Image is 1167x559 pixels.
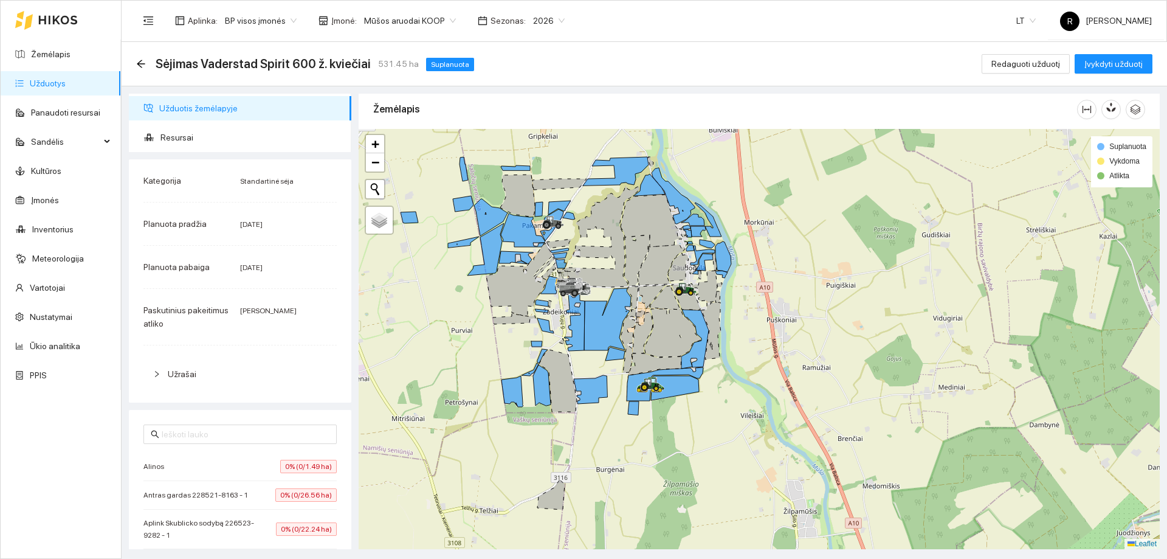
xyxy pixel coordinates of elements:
span: menu-fold [143,15,154,26]
span: Antras gardas 228521-8163 - 1 [143,489,254,501]
span: Paskutinius pakeitimus atliko [143,305,229,328]
span: + [371,136,379,151]
a: Užduotys [30,78,66,88]
button: Įvykdyti užduotį [1075,54,1152,74]
span: Kategorija [143,176,181,186]
input: Ieškoti lauko [162,428,329,441]
span: layout [175,16,185,26]
a: Layers [366,207,393,234]
a: Zoom in [366,135,384,153]
span: shop [318,16,328,26]
span: Sezonas : [491,14,526,27]
span: Sėjimas Vaderstad Spirit 600 ž. kviečiai [156,54,371,74]
span: BP visos įmonės [225,12,297,30]
a: Žemėlapis [31,49,71,59]
span: 2026 [533,12,565,30]
span: Redaguoti užduotį [991,57,1060,71]
span: Vykdoma [1109,157,1140,165]
span: R [1067,12,1073,31]
div: Atgal [136,59,146,69]
span: LT [1016,12,1036,30]
span: 0% (0/26.56 ha) [275,488,337,502]
a: Įmonės [31,195,59,205]
span: [PERSON_NAME] [1060,16,1152,26]
a: PPIS [30,370,47,380]
button: Initiate a new search [366,180,384,198]
a: Redaguoti užduotį [982,59,1070,69]
a: Meteorologija [32,254,84,263]
span: Resursai [160,125,342,150]
button: column-width [1077,100,1096,119]
span: [DATE] [240,263,263,272]
div: Užrašai [143,360,337,388]
button: menu-fold [136,9,160,33]
span: 0% (0/1.49 ha) [280,460,337,473]
div: Žemėlapis [373,92,1077,127]
span: column-width [1078,105,1096,114]
span: Užrašai [168,369,196,379]
span: Standartinė sėja [240,177,294,186]
span: − [371,155,379,170]
span: Įvykdyti užduotį [1084,57,1143,71]
a: Panaudoti resursai [31,108,100,117]
span: right [153,370,160,378]
span: Aplinka : [188,14,218,27]
span: Įmonė : [331,14,357,27]
span: Planuota pradžia [143,219,207,229]
span: 531.45 ha [378,57,419,71]
span: [PERSON_NAME] [240,307,297,315]
span: Planuota pabaiga [143,262,210,272]
span: Suplanuota [1109,142,1146,151]
span: Sandėlis [31,130,100,154]
span: Užduotis žemėlapyje [159,96,342,120]
a: Kultūros [31,166,61,176]
a: Inventorius [32,224,74,234]
span: arrow-left [136,59,146,69]
a: Ūkio analitika [30,341,80,351]
span: Aplink Skublicko sodybą 226523-9282 - 1 [143,517,276,541]
span: Atlikta [1109,172,1129,180]
a: Vartotojai [30,283,65,293]
a: Zoom out [366,153,384,172]
span: Alinos [143,460,170,473]
span: Suplanuota [426,58,474,71]
button: Redaguoti užduotį [982,54,1070,74]
span: calendar [478,16,487,26]
span: Mūšos aruodai KOOP [364,12,456,30]
span: search [151,430,159,439]
a: Leaflet [1127,540,1157,548]
span: [DATE] [240,220,263,229]
a: Nustatymai [30,312,72,322]
span: 0% (0/22.24 ha) [276,523,337,536]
